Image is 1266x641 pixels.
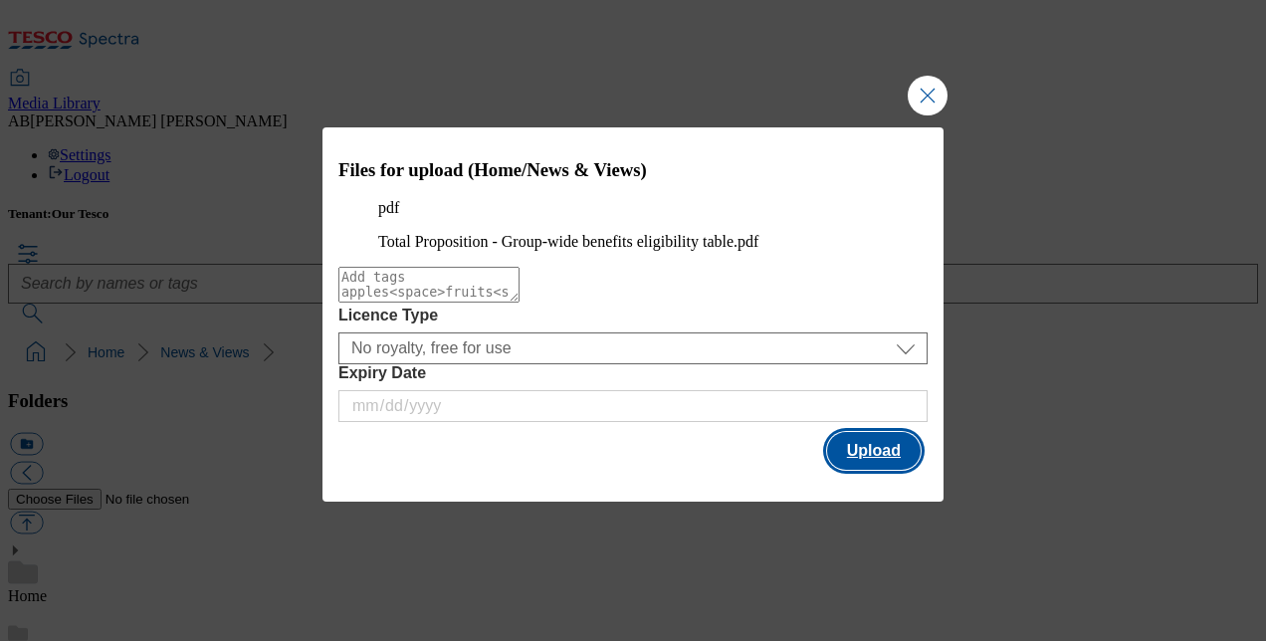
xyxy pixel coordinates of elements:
label: Expiry Date [338,364,928,382]
p: pdf [378,199,888,217]
button: Close Modal [908,76,948,115]
button: Upload [827,432,921,470]
h3: Files for upload (Home/News & Views) [338,159,928,181]
label: Licence Type [338,307,928,324]
figcaption: Total Proposition - Group-wide benefits eligibility table.pdf [378,233,888,251]
div: Modal [322,127,944,503]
